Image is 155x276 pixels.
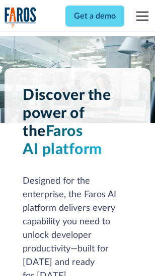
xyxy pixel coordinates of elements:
div: menu [130,4,150,28]
img: Logo of the analytics and reporting company Faros. [5,7,37,28]
a: home [5,7,37,28]
a: Get a demo [65,6,124,27]
span: Faros AI platform [23,124,102,157]
h1: Discover the power of the [23,86,132,159]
